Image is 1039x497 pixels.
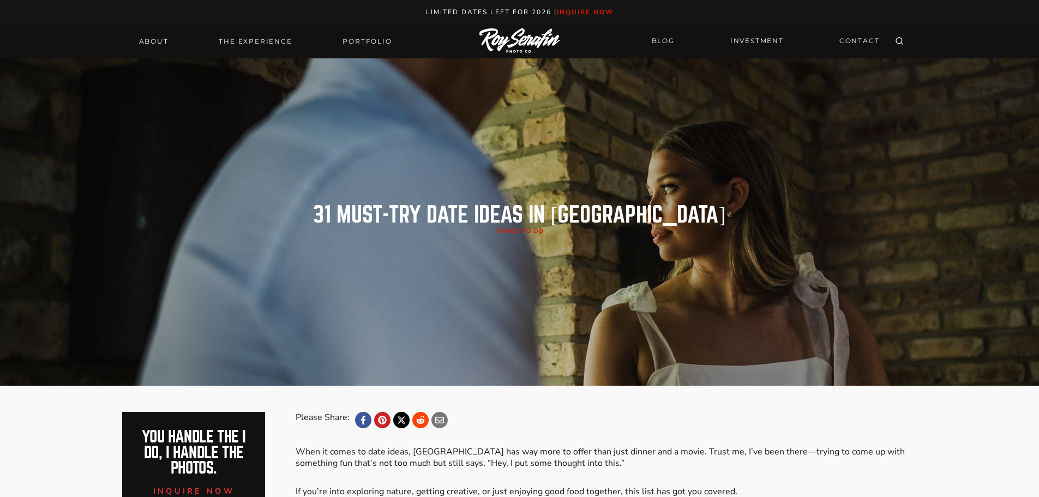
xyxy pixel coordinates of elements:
[133,34,399,49] nav: Primary Navigation
[557,8,614,16] a: inquire now
[645,32,681,51] a: BLOG
[296,446,916,469] p: When it comes to date ideas, [GEOGRAPHIC_DATA] has way more to offer than just dinner and a movie...
[12,7,1028,18] p: Limited Dates LEft for 2026 |
[374,412,391,428] a: Pinterest
[479,28,560,54] img: Logo of Roy Serafin Photo Co., featuring stylized text in white on a light background, representi...
[296,412,350,428] div: Please Share:
[355,412,371,428] a: Facebook
[833,32,886,51] a: CONTACT
[393,412,410,428] a: X
[133,34,175,49] a: About
[495,227,544,235] a: Things to Do
[336,34,398,49] a: Portfolio
[212,34,298,49] a: THE EXPERIENCE
[153,486,235,496] span: inquire now
[431,412,448,428] a: Email
[645,32,886,51] nav: Secondary Navigation
[892,34,907,49] button: View Search Form
[313,204,726,226] h1: 31 MUST-TRY Date Ideas in [GEOGRAPHIC_DATA]
[412,412,429,428] a: Reddit
[134,429,254,476] h2: You handle the i do, I handle the photos.
[724,32,790,51] a: INVESTMENT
